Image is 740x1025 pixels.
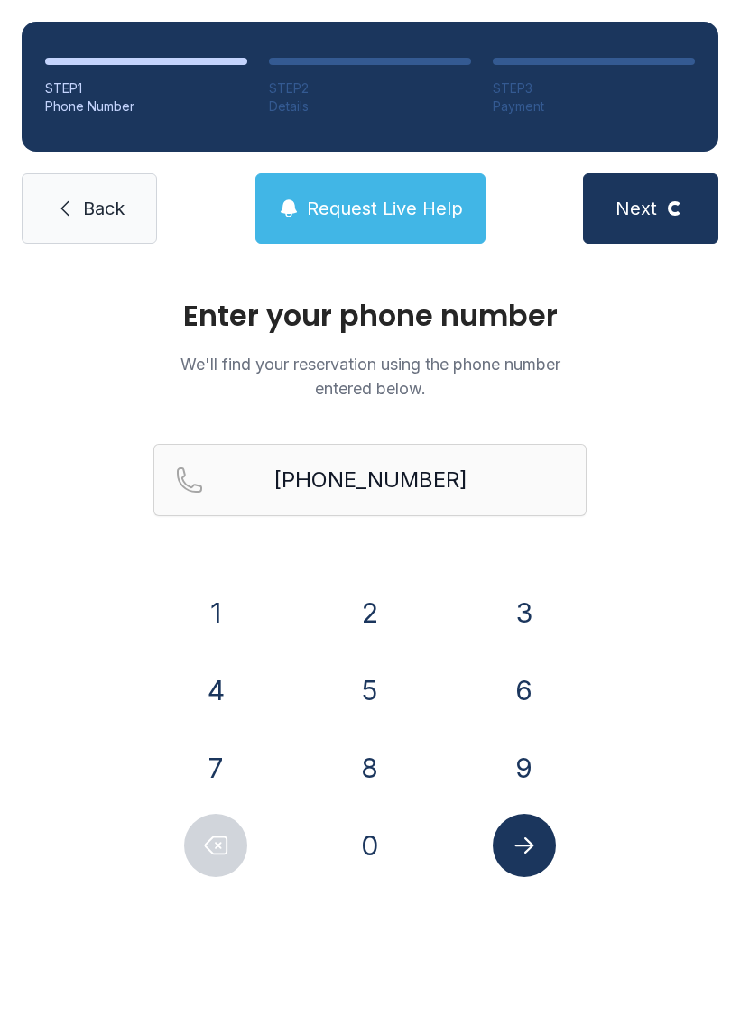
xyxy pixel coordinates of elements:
[493,79,695,97] div: STEP 3
[153,444,587,516] input: Reservation phone number
[338,581,402,644] button: 2
[184,659,247,722] button: 4
[493,581,556,644] button: 3
[615,196,657,221] span: Next
[338,814,402,877] button: 0
[493,736,556,799] button: 9
[269,97,471,115] div: Details
[184,736,247,799] button: 7
[493,97,695,115] div: Payment
[184,814,247,877] button: Delete number
[153,352,587,401] p: We'll find your reservation using the phone number entered below.
[153,301,587,330] h1: Enter your phone number
[83,196,125,221] span: Back
[45,97,247,115] div: Phone Number
[184,581,247,644] button: 1
[45,79,247,97] div: STEP 1
[269,79,471,97] div: STEP 2
[493,659,556,722] button: 6
[338,736,402,799] button: 8
[493,814,556,877] button: Submit lookup form
[338,659,402,722] button: 5
[307,196,463,221] span: Request Live Help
